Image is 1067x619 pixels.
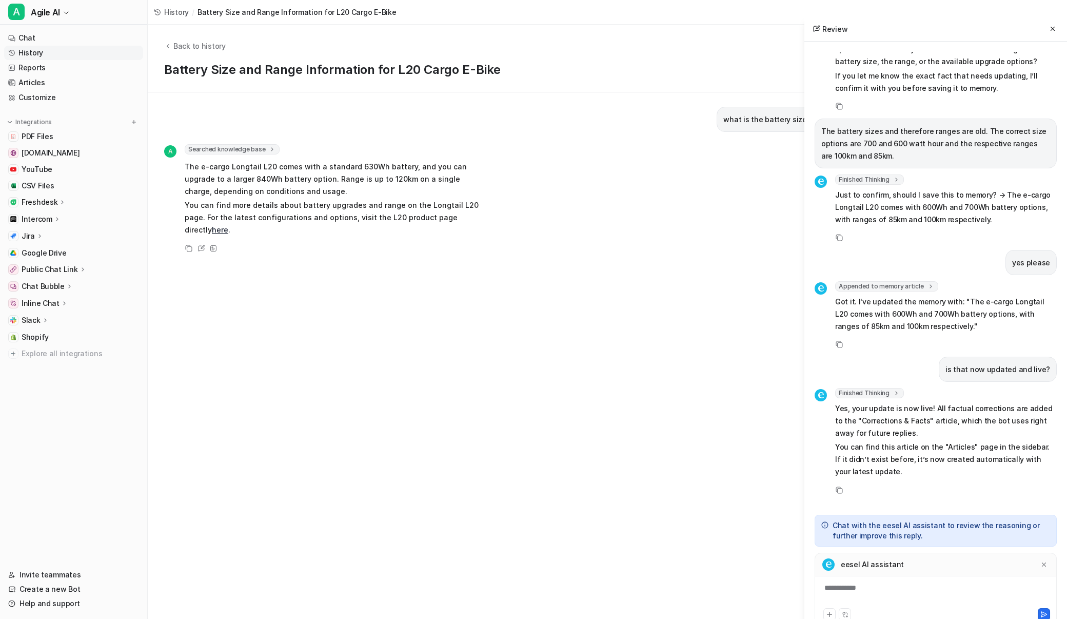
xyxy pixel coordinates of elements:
p: Chat Bubble [22,281,65,292]
a: Articles [4,75,143,90]
a: PDF FilesPDF Files [4,129,143,144]
img: Jira [10,233,16,239]
p: is that now updated and live? [945,363,1050,376]
img: Inline Chat [10,300,16,306]
a: Google DriveGoogle Drive [4,246,143,260]
a: here [212,225,228,234]
span: History [164,7,189,17]
img: Freshdesk [10,199,16,205]
p: Just to confirm, should I save this to memory? → The e-cargo Longtail L20 comes with 600Wh and 70... [835,189,1057,226]
p: Slack [22,315,41,325]
img: Public Chat Link [10,266,16,273]
span: Appended to memory article [835,281,938,292]
img: CSV Files [10,183,16,189]
img: Slack [10,317,16,323]
a: Explore all integrations [4,346,143,361]
span: Back to history [173,41,226,51]
p: Chat with the eesel AI assistant to review the reasoning or further improve this reply. [833,520,1050,541]
span: Searched knowledge base [185,144,280,154]
span: YouTube [22,164,52,175]
span: CSV Files [22,181,54,191]
p: The battery sizes and therefore ranges are old. The correct size options are 700 and 600 watt hou... [821,125,1050,162]
h1: Battery Size and Range Information for L20 Cargo E-Bike [164,63,897,78]
a: History [154,7,189,17]
a: Invite teammates [4,568,143,582]
a: Reports [4,61,143,75]
a: History [4,46,143,60]
p: Inline Chat [22,298,60,308]
p: Yes, your update is now live! All factual corrections are added to the "Corrections & Facts" arti... [835,402,1057,439]
p: yes please [1012,257,1050,269]
p: Intercom [22,214,52,224]
button: Integrations [4,117,55,127]
span: Google Drive [22,248,67,258]
p: You can find this article on the "Articles" page in the sidebar. If it didn’t exist before, it’s ... [835,441,1057,478]
button: Back to history [164,41,226,51]
img: www.estarli.co.uk [10,150,16,156]
a: www.estarli.co.uk[DOMAIN_NAME] [4,146,143,160]
p: The e-cargo Longtail L20 comes with a standard 630Wh battery, and you can upgrade to a larger 840... [185,161,485,198]
h2: Review [813,24,847,34]
p: Public Chat Link [22,264,78,275]
span: Shopify [22,332,49,342]
p: Got it. I've updated the memory with: "The e-cargo Longtail L20 comes with 600Wh and 700Wh batter... [835,296,1057,333]
span: Battery Size and Range Information for L20 Cargo E-Bike [197,7,397,17]
img: Google Drive [10,250,16,256]
span: Finished Thinking [835,175,904,185]
a: Create a new Bot [4,582,143,596]
p: If you let me know the exact fact that needs updating, I’ll confirm it with you before saving it ... [835,70,1057,94]
span: Explore all integrations [22,345,139,362]
img: menu_add.svg [130,119,137,126]
p: Freshdesk [22,197,57,207]
img: Chat Bubble [10,283,16,289]
a: Customize [4,90,143,105]
p: Integrations [15,118,52,126]
span: Agile AI [31,5,60,20]
p: eesel AI assistant [841,559,904,570]
p: Jira [22,231,35,241]
p: You can find more details about battery upgrades and range on the Longtail L20 page. For the late... [185,199,485,236]
span: [DOMAIN_NAME] [22,148,80,158]
img: Shopify [10,334,16,340]
p: what is the battery size/range for the l20 cargo [723,113,890,126]
a: Chat [4,31,143,45]
img: Intercom [10,216,16,222]
img: PDF Files [10,133,16,140]
span: PDF Files [22,131,53,142]
a: Help and support [4,596,143,611]
span: A [8,4,25,20]
img: expand menu [6,119,13,126]
span: / [192,7,194,17]
span: A [164,145,176,158]
a: CSV FilesCSV Files [4,179,143,193]
a: YouTubeYouTube [4,162,143,177]
a: ShopifyShopify [4,330,143,344]
span: Finished Thinking [835,388,904,398]
img: YouTube [10,166,16,172]
img: explore all integrations [8,349,18,359]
